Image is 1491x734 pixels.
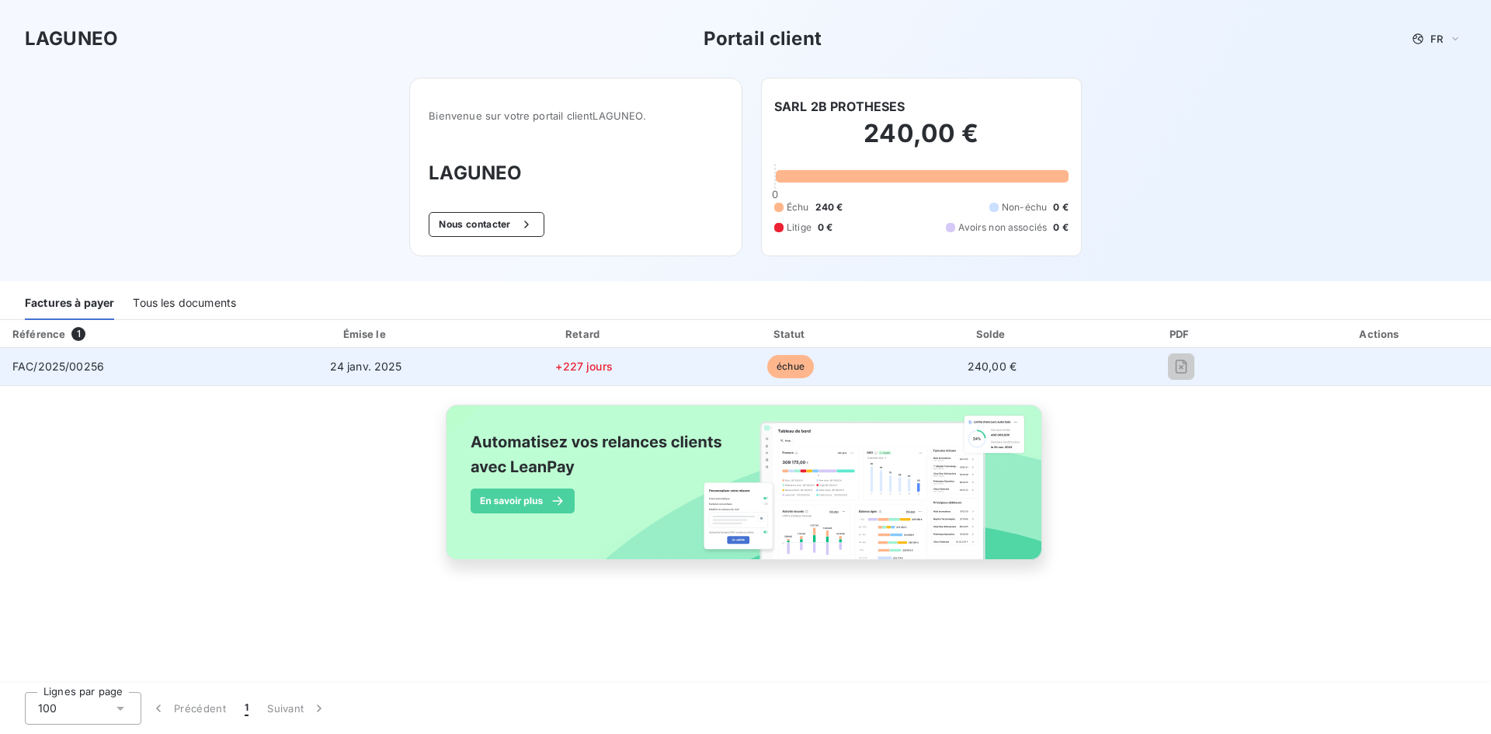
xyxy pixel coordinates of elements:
[815,200,843,214] span: 240 €
[772,188,778,200] span: 0
[1053,200,1068,214] span: 0 €
[767,355,814,378] span: échue
[429,159,723,187] h3: LAGUNEO
[429,212,544,237] button: Nous contacter
[1002,200,1047,214] span: Non-échu
[1274,326,1488,342] div: Actions
[1430,33,1443,45] span: FR
[692,326,890,342] div: Statut
[968,360,1017,373] span: 240,00 €
[704,25,822,53] h3: Portail client
[818,221,832,235] span: 0 €
[258,692,336,725] button: Suivant
[235,692,258,725] button: 1
[429,110,723,122] span: Bienvenue sur votre portail client LAGUNEO .
[1053,221,1068,235] span: 0 €
[555,360,613,373] span: +227 jours
[12,360,104,373] span: FAC/2025/00256
[483,326,686,342] div: Retard
[133,287,236,320] div: Tous les documents
[255,326,477,342] div: Émise le
[774,118,1069,165] h2: 240,00 €
[787,221,812,235] span: Litige
[1095,326,1267,342] div: PDF
[71,327,85,341] span: 1
[38,701,57,716] span: 100
[330,360,402,373] span: 24 janv. 2025
[774,97,905,116] h6: SARL 2B PROTHESES
[432,395,1059,586] img: banner
[25,287,114,320] div: Factures à payer
[245,701,248,716] span: 1
[787,200,809,214] span: Échu
[12,328,65,340] div: Référence
[895,326,1088,342] div: Solde
[141,692,235,725] button: Précédent
[25,25,118,53] h3: LAGUNEO
[958,221,1047,235] span: Avoirs non associés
